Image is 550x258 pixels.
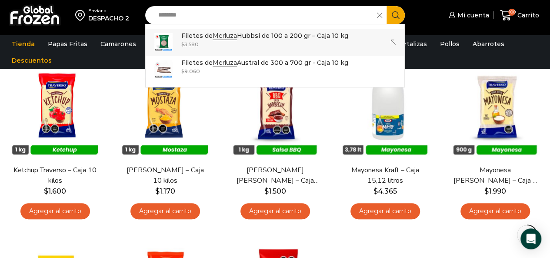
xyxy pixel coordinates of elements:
[451,165,539,185] a: Mayonesa [PERSON_NAME] – Caja 9 kilos
[88,8,129,14] div: Enviar a
[181,41,199,47] bdi: 3.580
[231,165,319,185] a: [PERSON_NAME] [PERSON_NAME] – Caja 10 kilos
[96,36,140,52] a: Camarones
[264,187,286,195] bdi: 1.500
[264,187,269,195] span: $
[484,187,506,195] bdi: 1.990
[88,14,129,23] div: DESPACHO 2
[121,165,209,185] a: [PERSON_NAME] – Caja 10 kilos
[75,8,88,23] img: address-field-icon.svg
[350,203,420,219] a: Agregar al carrito: “Mayonesa Kraft - Caja 15,12 litros”
[181,68,184,74] span: $
[387,6,405,24] button: Search button
[373,187,397,195] bdi: 4.365
[181,41,184,47] span: $
[498,5,541,26] a: 100 Carrito
[447,7,489,24] a: Mi cuenta
[20,203,90,219] a: Agregar al carrito: “Ketchup Traverso - Caja 10 kilos”
[436,36,464,52] a: Pollos
[43,36,92,52] a: Papas Fritas
[520,228,541,249] div: Open Intercom Messenger
[44,187,48,195] span: $
[130,203,200,219] a: Agregar al carrito: “Mostaza Traverso - Caja 10 kilos”
[213,32,237,40] strong: Merluza
[390,36,431,52] a: Hortalizas
[213,59,237,67] strong: Merluza
[44,187,66,195] bdi: 1.600
[455,11,489,20] span: Mi cuenta
[155,187,175,195] bdi: 1.170
[460,203,530,219] a: Agregar al carrito: “Mayonesa Traverso - Caja 9 kilos”
[468,36,509,52] a: Abarrotes
[181,31,348,40] p: Filetes de Hubbsi de 100 a 200 gr – Caja 10 kg
[146,56,405,83] a: Filetes deMerluzaAustral de 300 a 700 gr - Caja 10 kg $9.060
[181,68,200,74] bdi: 9.060
[240,203,310,219] a: Agregar al carrito: “Salsa Barbacue Traverso - Caja 10 kilos”
[146,29,405,56] a: Filetes deMerluzaHubbsi de 100 a 200 gr – Caja 10 kg $3.580
[508,9,515,16] span: 100
[7,36,39,52] a: Tienda
[155,187,160,195] span: $
[181,58,348,67] p: Filetes de Austral de 300 a 700 gr - Caja 10 kg
[7,52,56,69] a: Descuentos
[11,165,99,185] a: Ketchup Traverso – Caja 10 kilos
[341,165,429,185] a: Mayonesa Kraft – Caja 15,12 litros
[484,187,489,195] span: $
[373,187,378,195] span: $
[515,11,539,20] span: Carrito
